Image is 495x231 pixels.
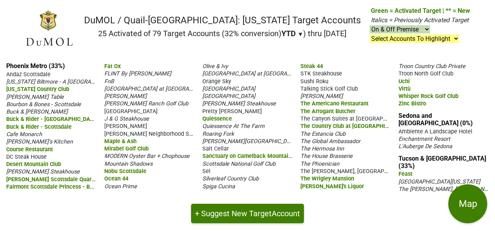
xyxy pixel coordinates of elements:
[6,86,69,93] span: [US_STATE] Country Club
[104,183,137,190] span: Ocean Prime
[371,16,469,24] span: Italics = Previously Activated Target
[300,153,353,159] span: The House Brasserie
[448,184,487,223] button: Map
[398,155,486,170] a: Tucson & [GEOGRAPHIC_DATA] (33%)
[300,131,346,137] span: The Estancia Club
[202,175,259,182] span: Silverleaf Country Club
[6,161,61,168] span: Desert Mountain Club
[6,168,80,175] span: [PERSON_NAME] Steakhouse
[84,15,361,26] h1: DuMOL / Quail-[GEOGRAPHIC_DATA]: [US_STATE] Target Accounts
[300,86,358,92] span: Talking Stick Golf Club
[398,63,465,70] span: Troon Country Club Private
[398,171,412,177] span: Feast
[398,93,458,100] span: Whisper Rock Golf Club
[300,122,406,129] span: The Country Club at [GEOGRAPHIC_DATA]
[6,175,98,183] span: [PERSON_NAME] Scottsdale Quarter
[300,70,342,77] span: STK Steakhouse
[191,204,304,223] button: + Suggest New TargetAccount
[104,85,218,92] span: [GEOGRAPHIC_DATA] at [GEOGRAPHIC_DATA]
[104,168,146,175] span: Nobu Scottsdale
[6,131,42,138] span: Cafe Monarch
[398,86,411,92] span: Virtù
[104,123,147,129] span: [PERSON_NAME]
[202,108,262,115] span: Pretty [PERSON_NAME]
[300,93,343,100] span: [PERSON_NAME]
[300,108,355,115] span: The Arrogant Butcher
[202,63,228,70] span: Olive & Ivy
[281,29,296,38] span: YTD
[6,138,73,145] span: [PERSON_NAME]'s Kitchen
[104,93,147,100] span: [PERSON_NAME]
[6,154,47,160] span: DC Steak House
[6,124,72,130] span: Buck & Rider - Scottsdale
[300,100,369,107] span: The Americano Restaurant
[398,178,480,185] span: [GEOGRAPHIC_DATA][US_STATE]
[104,115,149,122] span: J & G Steakhouse
[25,9,74,47] img: DuMOL
[6,146,53,153] span: Course Restaurant
[398,143,452,150] span: L'Auberge De Sedona
[6,94,64,100] span: [PERSON_NAME] Table
[104,100,188,107] span: [PERSON_NAME] Ranch Golf Club
[6,183,124,190] span: Fairmont Scottsdale Princess - Bourbon Steak
[300,145,344,152] span: The Hermosa Inn
[300,161,339,167] span: The Phoenician
[104,130,215,137] span: [PERSON_NAME] Neighborhood Steakhouse
[84,29,361,38] h2: 25 Activated of 79 Target Accounts (32% conversion) ) thru [DATE]
[6,78,120,85] span: [US_STATE] Biltmore - A [GEOGRAPHIC_DATA]
[6,62,65,70] a: Phoenix Metro (33%)
[202,145,229,152] span: Salt Cellar
[202,93,255,100] span: [GEOGRAPHIC_DATA]
[104,70,171,77] span: FLINT By [PERSON_NAME]
[202,131,234,137] span: Roaring Fork
[202,161,276,167] span: Scottsdale National Golf Club
[104,175,128,182] span: Ocean 44
[202,137,298,145] span: [PERSON_NAME][GEOGRAPHIC_DATA]
[104,63,121,70] span: Fat Ox
[300,167,467,175] span: The [PERSON_NAME], [GEOGRAPHIC_DATA], [GEOGRAPHIC_DATA]
[300,63,323,70] span: Steak 44
[202,123,265,129] span: Quiessence At The Farm
[300,183,364,190] span: [PERSON_NAME]'s Liquor
[6,115,98,122] span: Buck & Rider - [GEOGRAPHIC_DATA]
[371,7,470,14] span: Green = Activated Target | ** = New
[104,153,190,159] span: MODERN Oyster Bar + Chophouse
[398,136,450,142] span: Enchantment Resort
[398,100,426,107] span: Zinc Bistro
[104,78,114,85] span: FnB
[104,138,137,145] span: Maple & Ash
[202,115,232,122] span: Quiessence
[202,78,231,85] span: Orange Sky
[6,71,51,78] span: Andaz Scottsdale
[202,152,320,159] span: Sanctuary on Camelback Mountain - Elements
[202,100,276,107] span: [PERSON_NAME] Steakhouse
[398,128,472,135] span: Ambiente A Landscape Hotel
[202,183,235,190] span: Spiga Cucina
[104,145,149,152] span: Mirabel Golf Club
[6,108,68,115] span: Buck & [PERSON_NAME]
[272,209,300,218] span: Account
[298,31,304,38] span: ▼
[202,168,211,175] span: Sel
[104,108,158,115] span: [GEOGRAPHIC_DATA]
[300,138,360,145] span: The Global Ambassador
[104,161,153,167] span: Mountain Shadows
[202,70,316,77] span: [GEOGRAPHIC_DATA] at [GEOGRAPHIC_DATA]
[300,175,354,182] span: The Wrigley Mansion
[300,78,328,85] span: Sushi Roku
[6,101,81,108] span: Bourbon & Bones - Scottsdale
[398,112,473,127] a: Sedona and [GEOGRAPHIC_DATA] (0%)
[398,70,453,77] span: Troon North Golf Club
[202,86,255,92] span: [GEOGRAPHIC_DATA]
[398,78,410,85] span: Uchi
